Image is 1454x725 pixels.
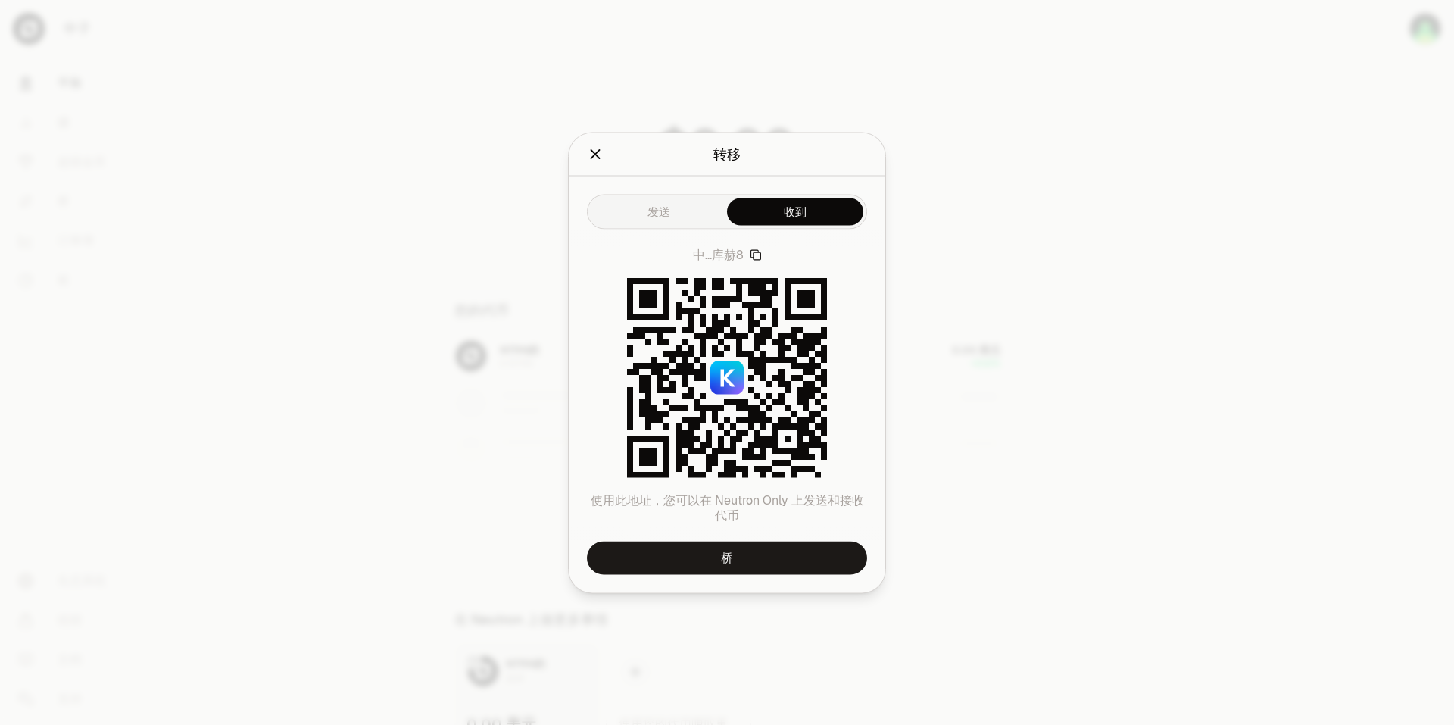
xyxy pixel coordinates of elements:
[591,198,727,225] button: 发送
[587,143,604,164] button: 关闭
[727,198,863,225] button: 收到
[713,143,741,164] div: 转移
[693,247,744,262] span: 中...库赫8
[587,492,867,523] p: 使用此地址，您可以在 Neutron Only 上发送和接收代币
[587,541,867,574] a: 桥
[693,247,762,262] button: 中...库赫8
